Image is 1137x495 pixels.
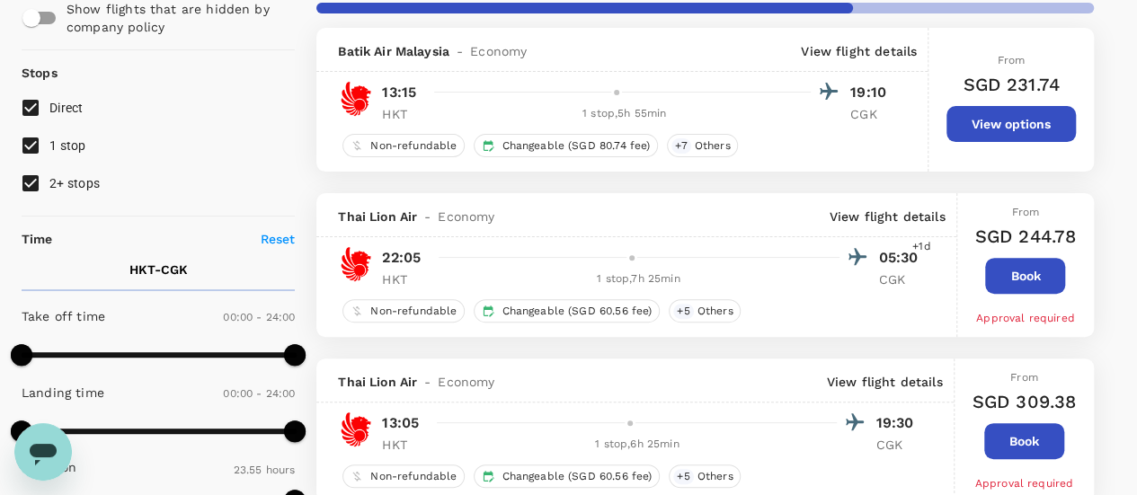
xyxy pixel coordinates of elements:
div: 1 stop , 5h 55min [438,105,811,123]
span: Non-refundable [363,138,464,154]
p: HKT [382,105,427,123]
h6: SGD 309.38 [973,387,1077,416]
span: Direct [49,101,84,115]
p: View flight details [830,208,946,225]
p: 13:15 [382,82,416,103]
p: Take off time [22,307,105,325]
div: 1 stop , 6h 25min [438,436,836,454]
span: From [1010,371,1038,384]
span: Changeable (SGD 60.56 fee) [494,304,659,319]
p: Landing time [22,384,104,402]
span: Thai Lion Air [338,373,417,391]
img: SL [338,246,374,282]
p: 05:30 [879,247,924,269]
button: Book [985,258,1065,294]
p: HKT [382,436,427,454]
span: Approval required [976,312,1075,324]
div: Non-refundable [342,134,465,157]
p: 19:10 [850,82,895,103]
span: Others [690,469,741,484]
button: Book [984,423,1064,459]
span: +1d [912,238,930,256]
p: CGK [850,105,895,123]
img: OD [338,81,374,117]
span: 00:00 - 24:00 [223,311,295,323]
span: Non-refundable [363,469,464,484]
p: View flight details [827,373,943,391]
div: +7Others [667,134,738,157]
strong: Stops [22,66,58,80]
h6: SGD 244.78 [975,222,1077,251]
p: Reset [261,230,296,248]
span: - [417,208,438,225]
span: - [449,42,470,60]
p: CGK [879,270,924,288]
span: + 5 [673,469,693,484]
span: Changeable (SGD 60.56 fee) [494,469,659,484]
span: 00:00 - 24:00 [223,387,295,400]
span: From [998,54,1026,66]
span: + 5 [673,304,693,319]
p: Time [22,230,53,248]
span: Changeable (SGD 80.74 fee) [494,138,657,154]
div: Non-refundable [342,299,465,323]
div: 1 stop , 7h 25min [438,270,839,288]
p: 19:30 [876,412,921,434]
span: 23.55 hours [234,464,296,476]
span: Batik Air Malaysia [338,42,449,60]
div: +5Others [669,464,741,488]
div: Non-refundable [342,464,465,488]
span: Economy [438,208,494,225]
h6: SGD 231.74 [963,70,1060,99]
span: Non-refundable [363,304,464,319]
p: CGK [876,436,921,454]
iframe: Button to launch messaging window [14,423,72,481]
span: - [417,373,438,391]
div: Changeable (SGD 60.56 fee) [474,464,660,488]
span: Others [690,304,741,319]
p: View flight details [801,42,917,60]
span: Economy [470,42,527,60]
span: Approval required [974,477,1073,490]
div: Changeable (SGD 60.56 fee) [474,299,660,323]
p: 22:05 [382,247,421,269]
span: Economy [438,373,494,391]
p: HKT [382,270,427,288]
p: 13:05 [382,412,419,434]
div: Changeable (SGD 80.74 fee) [474,134,658,157]
span: Thai Lion Air [338,208,417,225]
span: 2+ stops [49,176,100,190]
span: 1 stop [49,138,86,153]
span: From [1011,206,1039,218]
span: + 7 [671,138,690,154]
button: View options [946,106,1076,142]
span: Others [688,138,738,154]
img: SL [338,411,374,447]
p: HKT - CGK [129,261,188,278]
div: +5Others [669,299,741,323]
